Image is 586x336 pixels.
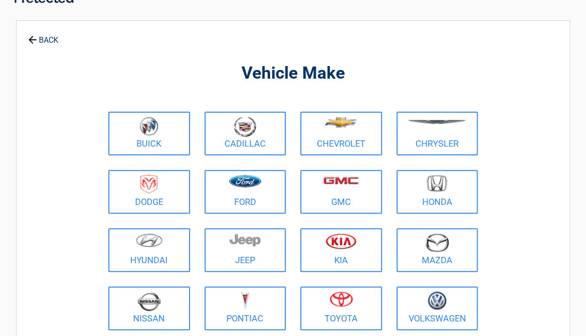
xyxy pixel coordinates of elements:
[140,175,157,194] img: dodge
[205,286,286,330] a: Pontiac
[326,233,356,249] img: kia
[26,27,60,44] a: BACK
[396,170,478,214] a: Honda
[138,291,161,311] img: nissan
[300,228,382,272] a: Kia
[205,228,286,272] a: Jeep
[300,112,382,155] a: Chevrolet
[329,291,353,307] img: toyota
[229,175,261,187] img: ford
[108,228,190,272] a: Hyundai
[139,117,158,136] img: buick
[205,112,286,155] a: Cadillac
[108,112,190,155] a: Buick
[396,286,478,330] a: Volkswagen
[240,291,250,310] img: pontiac
[229,233,260,247] img: jeep
[396,228,478,272] a: Mazda
[234,117,256,137] img: cadillac
[427,175,447,192] img: honda
[108,170,190,214] a: Dodge
[407,120,466,124] img: chrysler
[205,170,286,214] a: Ford
[106,62,480,85] h2: Vehicle Make
[323,176,359,185] img: gmc
[136,233,163,247] img: hyundai
[396,112,478,155] a: Chrysler
[325,117,357,128] img: chevrolet
[300,170,382,214] a: GMC
[300,286,382,330] a: Toyota
[428,291,447,310] img: volkswagen
[425,233,449,252] img: mazda
[108,286,190,330] a: Nissan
